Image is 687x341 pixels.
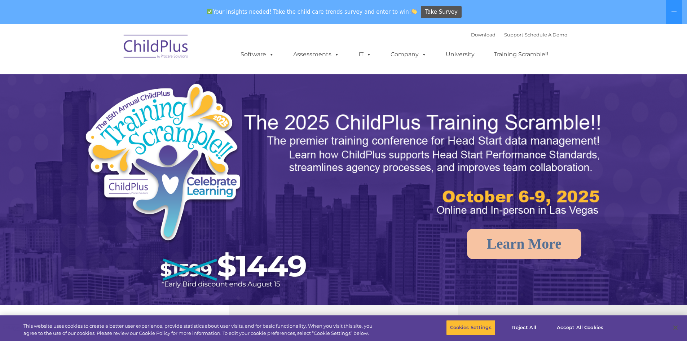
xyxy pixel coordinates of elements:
img: ChildPlus by Procare Solutions [120,30,192,66]
div: This website uses cookies to create a better user experience, provide statistics about user visit... [23,323,378,337]
a: IT [351,47,379,62]
button: Close [668,320,683,336]
a: Download [471,32,496,38]
a: Assessments [286,47,347,62]
a: University [439,47,482,62]
a: Schedule A Demo [525,32,567,38]
a: Take Survey [421,6,462,18]
button: Accept All Cookies [553,320,607,335]
a: Software [233,47,281,62]
button: Reject All [502,320,547,335]
a: Training Scramble!! [486,47,555,62]
span: Last name [100,48,122,53]
a: Support [504,32,523,38]
a: Learn More [467,229,581,259]
span: Take Survey [425,6,458,18]
button: Cookies Settings [446,320,496,335]
a: Company [383,47,434,62]
font: | [471,32,567,38]
img: ✅ [207,9,212,14]
span: Phone number [100,77,131,83]
img: 👏 [411,9,417,14]
span: Your insights needed! Take the child care trends survey and enter to win! [204,5,420,19]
